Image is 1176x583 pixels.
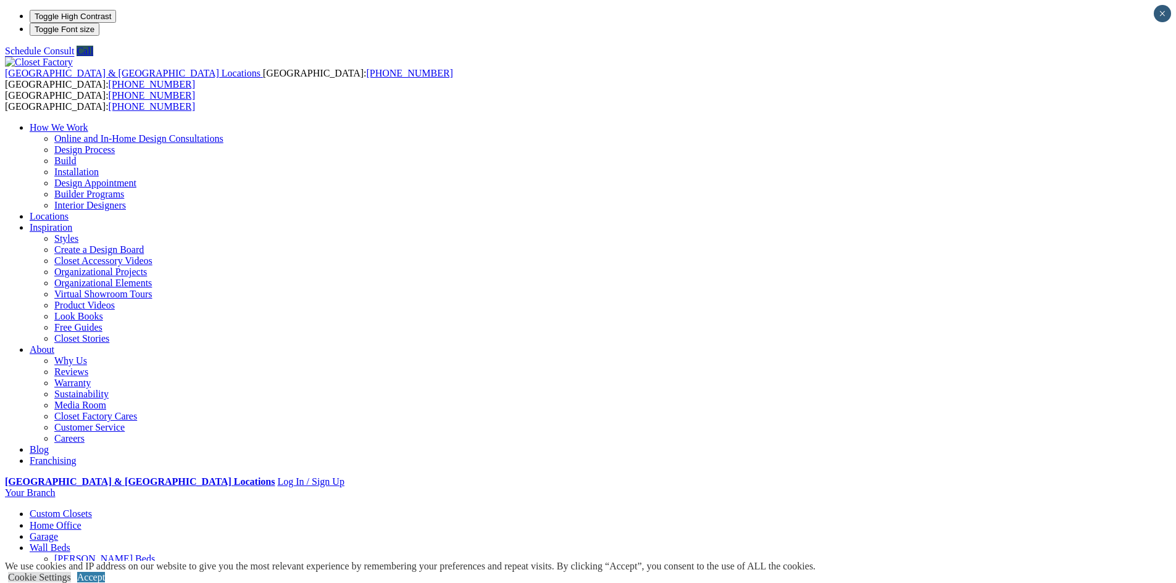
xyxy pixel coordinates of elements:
a: [PERSON_NAME] Beds [54,553,155,564]
a: Inspiration [30,222,72,233]
a: Styles [54,233,78,244]
a: Schedule Consult [5,46,74,56]
a: Blog [30,444,49,455]
span: [GEOGRAPHIC_DATA] & [GEOGRAPHIC_DATA] Locations [5,68,261,78]
a: Sustainability [54,389,109,399]
div: We use cookies and IP address on our website to give you the most relevant experience by remember... [5,561,815,572]
a: Design Appointment [54,178,136,188]
a: Closet Accessory Videos [54,255,152,266]
a: Customer Service [54,422,125,432]
a: Build [54,155,77,166]
a: Custom Closets [30,508,92,519]
a: Closet Factory Cares [54,411,137,421]
span: Toggle High Contrast [35,12,111,21]
a: Create a Design Board [54,244,144,255]
a: [PHONE_NUMBER] [109,90,195,101]
span: Toggle Font size [35,25,94,34]
a: Closet Organizers [54,519,125,530]
a: Builder Programs [54,189,124,199]
a: Franchising [30,455,77,466]
a: [GEOGRAPHIC_DATA] & [GEOGRAPHIC_DATA] Locations [5,476,275,487]
a: [PHONE_NUMBER] [366,68,452,78]
a: Media Room [54,400,106,410]
button: Close [1154,5,1171,22]
button: Toggle Font size [30,23,99,36]
a: Product Videos [54,300,115,310]
a: Warranty [54,378,91,388]
a: Organizational Elements [54,278,152,288]
a: Log In / Sign Up [277,476,344,487]
a: Careers [54,433,85,444]
span: [GEOGRAPHIC_DATA]: [GEOGRAPHIC_DATA]: [5,90,195,112]
a: [GEOGRAPHIC_DATA] & [GEOGRAPHIC_DATA] Locations [5,68,263,78]
a: Home Office [30,520,81,531]
a: Organizational Projects [54,267,147,277]
a: Wall Beds [30,542,70,553]
a: Reviews [54,366,88,377]
a: Your Branch [5,487,55,498]
a: Accept [77,572,105,582]
a: Closet Stories [54,333,109,344]
a: Why Us [54,355,87,366]
a: Locations [30,211,69,221]
a: Look Books [54,311,103,321]
a: Free Guides [54,322,102,333]
span: [GEOGRAPHIC_DATA]: [GEOGRAPHIC_DATA]: [5,68,453,89]
a: Cookie Settings [8,572,71,582]
a: Garage [30,531,58,542]
img: Closet Factory [5,57,73,68]
a: Interior Designers [54,200,126,210]
button: Toggle High Contrast [30,10,116,23]
a: Online and In-Home Design Consultations [54,133,223,144]
a: Virtual Showroom Tours [54,289,152,299]
a: About [30,344,54,355]
a: Call [77,46,93,56]
a: [PHONE_NUMBER] [109,101,195,112]
a: How We Work [30,122,88,133]
a: Installation [54,167,99,177]
a: Design Process [54,144,115,155]
a: [PHONE_NUMBER] [109,79,195,89]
